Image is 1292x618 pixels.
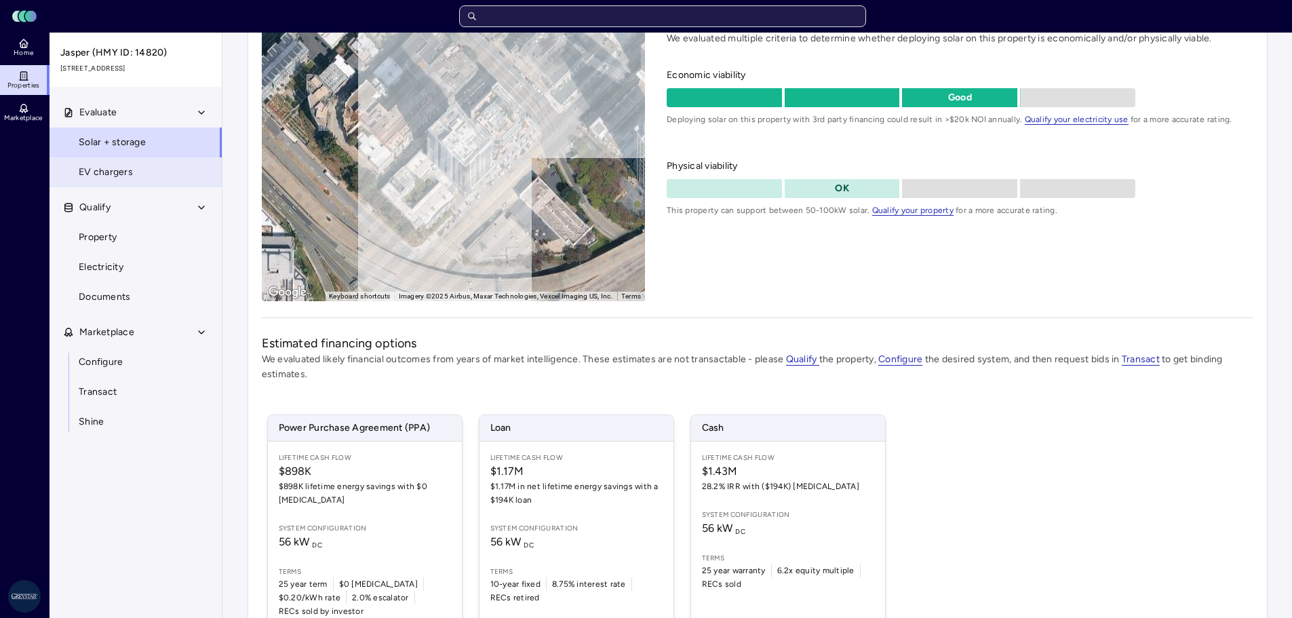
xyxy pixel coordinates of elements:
span: Solar + storage [79,135,146,150]
span: 10-year fixed [490,577,541,591]
span: 56 kW [702,522,746,535]
span: 56 kW [490,535,534,548]
img: Greystar AS [8,580,41,613]
img: Google [265,284,310,301]
span: 8.75% interest rate [552,577,626,591]
span: RECs retired [490,591,540,604]
span: Terms [490,566,663,577]
a: Qualify your electricity use [1025,115,1129,124]
span: RECs sold [702,577,741,591]
span: 25 year term [279,577,328,591]
span: $0.20/kWh rate [279,591,341,604]
span: System configuration [702,509,874,520]
span: 2.0% escalator [352,591,409,604]
a: Solar + storage [49,128,222,157]
button: Marketplace [50,317,223,347]
span: This property can support between 50-100kW solar. for a more accurate rating. [667,204,1253,217]
span: Jasper (HMY ID: 14820) [60,45,212,60]
span: Qualify [79,200,111,215]
sub: DC [312,541,322,549]
span: $898K [279,463,451,480]
span: Properties [7,81,40,90]
span: Lifetime Cash Flow [490,452,663,463]
a: Qualify your property [872,206,954,215]
span: 6.2x equity multiple [777,564,855,577]
span: Home [14,49,33,57]
a: EV chargers [49,157,222,187]
span: Physical viability [667,159,1253,174]
span: $1.17M in net lifetime energy savings with a $194K loan [490,480,663,507]
h2: Estimated financing options [262,334,1253,352]
span: Marketplace [4,114,42,122]
span: $1.43M [702,463,874,480]
span: Documents [79,290,130,305]
span: Deploying solar on this property with 3rd party financing could result in >$20k NOI annually. for... [667,113,1253,126]
a: Property [49,223,222,252]
span: Economic viability [667,68,1253,83]
span: Qualify your property [872,206,954,216]
p: We evaluated multiple criteria to determine whether deploying solar on this property is economica... [667,31,1253,46]
span: $0 [MEDICAL_DATA] [339,577,418,591]
span: 28.2% IRR with ($194K) [MEDICAL_DATA] [702,480,874,493]
span: $1.17M [490,463,663,480]
a: Terms [621,292,641,300]
span: Lifetime Cash Flow [279,452,451,463]
span: 25 year warranty [702,564,766,577]
span: Configure [79,355,123,370]
button: Evaluate [50,98,223,128]
span: RECs sold by investor [279,604,364,618]
p: Good [902,90,1017,105]
a: Open this area in Google Maps (opens a new window) [265,284,310,301]
button: Keyboard shortcuts [329,292,391,301]
p: OK [785,181,900,196]
a: Transact [1122,353,1160,365]
span: Power Purchase Agreement (PPA) [268,415,462,441]
span: Cash [691,415,885,441]
span: Qualify your electricity use [1025,115,1129,125]
button: Qualify [50,193,223,223]
a: Electricity [49,252,222,282]
span: [STREET_ADDRESS] [60,63,212,74]
a: Transact [49,377,222,407]
a: Documents [49,282,222,312]
sub: DC [524,541,534,549]
span: 56 kW [279,535,323,548]
a: Configure [878,353,922,365]
span: Terms [279,566,451,577]
span: EV chargers [79,165,133,180]
span: $898K lifetime energy savings with $0 [MEDICAL_DATA] [279,480,451,507]
a: Shine [49,407,222,437]
span: Evaluate [79,105,117,120]
span: System configuration [279,523,451,534]
span: Property [79,230,117,245]
span: Marketplace [79,325,134,340]
span: Shine [79,414,104,429]
span: System configuration [490,523,663,534]
span: Electricity [79,260,123,275]
span: Loan [479,415,673,441]
p: We evaluated likely financial outcomes from years of market intelligence. These estimates are not... [262,352,1253,382]
a: Configure [49,347,222,377]
span: Lifetime Cash Flow [702,452,874,463]
span: Imagery ©2025 Airbus, Maxar Technologies, Vexcel Imaging US, Inc. [399,292,613,300]
span: Transact [79,385,117,400]
a: Qualify [786,353,819,365]
sub: DC [735,527,745,536]
span: Terms [702,553,874,564]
